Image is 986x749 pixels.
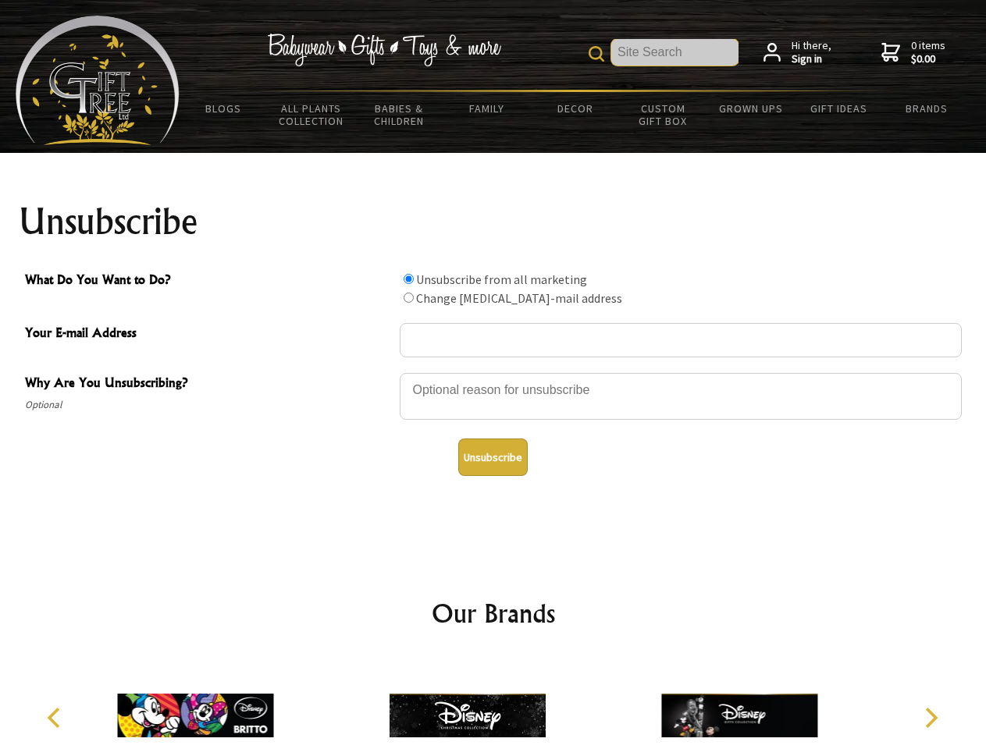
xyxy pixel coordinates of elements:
label: Unsubscribe from all marketing [416,272,587,287]
button: Previous [39,701,73,735]
img: Babywear - Gifts - Toys & more [267,34,501,66]
a: Brands [883,92,971,125]
h1: Unsubscribe [19,203,968,240]
span: 0 items [911,38,945,66]
span: Hi there, [792,39,831,66]
a: Gift Ideas [795,92,883,125]
textarea: Why Are You Unsubscribing? [400,373,962,420]
button: Next [913,701,948,735]
strong: $0.00 [911,52,945,66]
label: Change [MEDICAL_DATA]-mail address [416,290,622,306]
strong: Sign in [792,52,831,66]
input: Your E-mail Address [400,323,962,357]
img: product search [589,46,604,62]
a: BLOGS [180,92,268,125]
span: What Do You Want to Do? [25,270,392,293]
a: Babies & Children [355,92,443,137]
input: Site Search [611,39,739,66]
a: 0 items$0.00 [881,39,945,66]
a: Family [443,92,532,125]
span: Your E-mail Address [25,323,392,346]
button: Unsubscribe [458,438,528,476]
a: Custom Gift Box [619,92,707,137]
img: Babyware - Gifts - Toys and more... [16,16,180,145]
a: Grown Ups [707,92,795,125]
span: Optional [25,396,392,414]
a: Decor [531,92,619,125]
input: What Do You Want to Do? [404,293,414,303]
input: What Do You Want to Do? [404,274,414,284]
a: Hi there,Sign in [764,39,831,66]
h2: Our Brands [31,595,956,632]
span: Why Are You Unsubscribing? [25,373,392,396]
a: All Plants Collection [268,92,356,137]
